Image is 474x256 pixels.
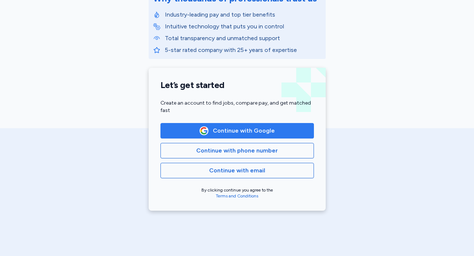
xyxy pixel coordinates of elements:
div: Create an account to find jobs, compare pay, and get matched fast [160,99,314,114]
span: Continue with Google [213,126,275,135]
span: Continue with phone number [196,146,278,155]
div: By clicking continue you agree to the [160,187,314,199]
span: Continue with email [209,166,265,175]
img: Google Logo [200,127,208,135]
button: Continue with email [160,163,314,178]
a: Terms and Conditions [216,193,258,199]
h1: Let’s get started [160,80,314,91]
p: Intuitive technology that puts you in control [165,22,321,31]
p: 5-star rated company with 25+ years of expertise [165,46,321,55]
p: Total transparency and unmatched support [165,34,321,43]
p: Industry-leading pay and top tier benefits [165,10,321,19]
button: Continue with phone number [160,143,314,158]
button: Google LogoContinue with Google [160,123,314,138]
